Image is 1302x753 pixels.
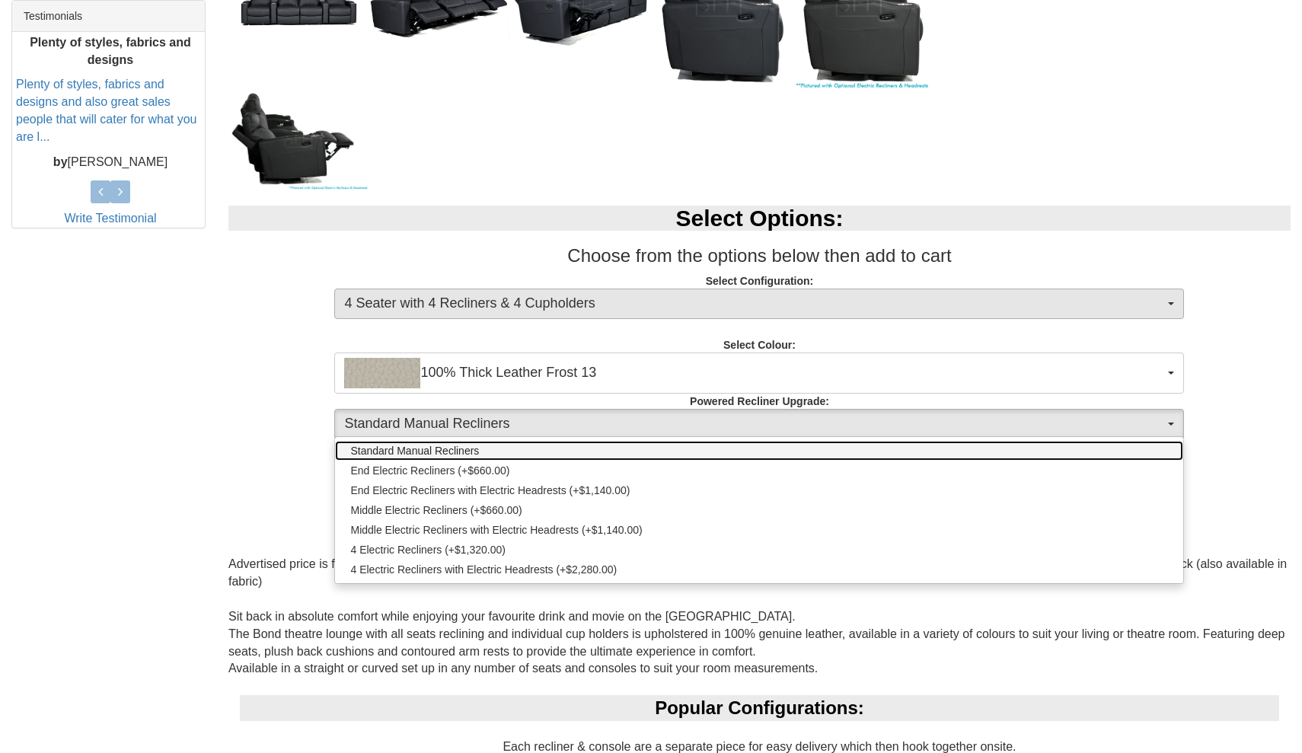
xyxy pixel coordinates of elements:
p: [PERSON_NAME] [16,154,205,171]
a: Plenty of styles, fabrics and designs and also great sales people that will cater for what you ar... [16,78,196,144]
b: Plenty of styles, fabrics and designs [30,36,191,66]
span: 4 Seater with 4 Recliners & 4 Cupholders [344,294,1164,314]
span: Middle Electric Recliners with Electric Headrests (+$1,140.00) [350,522,642,538]
b: by [53,155,68,168]
button: 100% Thick Leather Frost 13100% Thick Leather Frost 13 [334,353,1184,394]
span: 4 Electric Recliners (+$1,320.00) [350,542,506,557]
span: 4 Electric Recliners with Electric Headrests (+$2,280.00) [350,562,617,577]
span: Middle Electric Recliners (+$660.00) [350,503,522,518]
img: 100% Thick Leather Frost 13 [344,358,420,388]
span: Standard Manual Recliners [350,443,479,458]
button: Standard Manual Recliners [334,409,1184,439]
button: 4 Seater with 4 Recliners & 4 Cupholders [334,289,1184,319]
span: End Electric Recliners with Electric Headrests (+$1,140.00) [350,483,630,498]
div: Popular Configurations: [240,695,1279,721]
span: End Electric Recliners (+$660.00) [350,463,509,478]
strong: Powered Recliner Upgrade: [690,395,829,407]
strong: Select Colour: [723,339,796,351]
strong: Select Configuration: [706,275,814,287]
span: Standard Manual Recliners [344,414,1164,434]
div: Testimonials [12,1,205,32]
b: Select Options: [675,206,843,231]
h3: Choose from the options below then add to cart [228,246,1291,266]
span: 100% Thick Leather Frost 13 [344,358,1164,388]
a: Write Testimonial [64,212,156,225]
